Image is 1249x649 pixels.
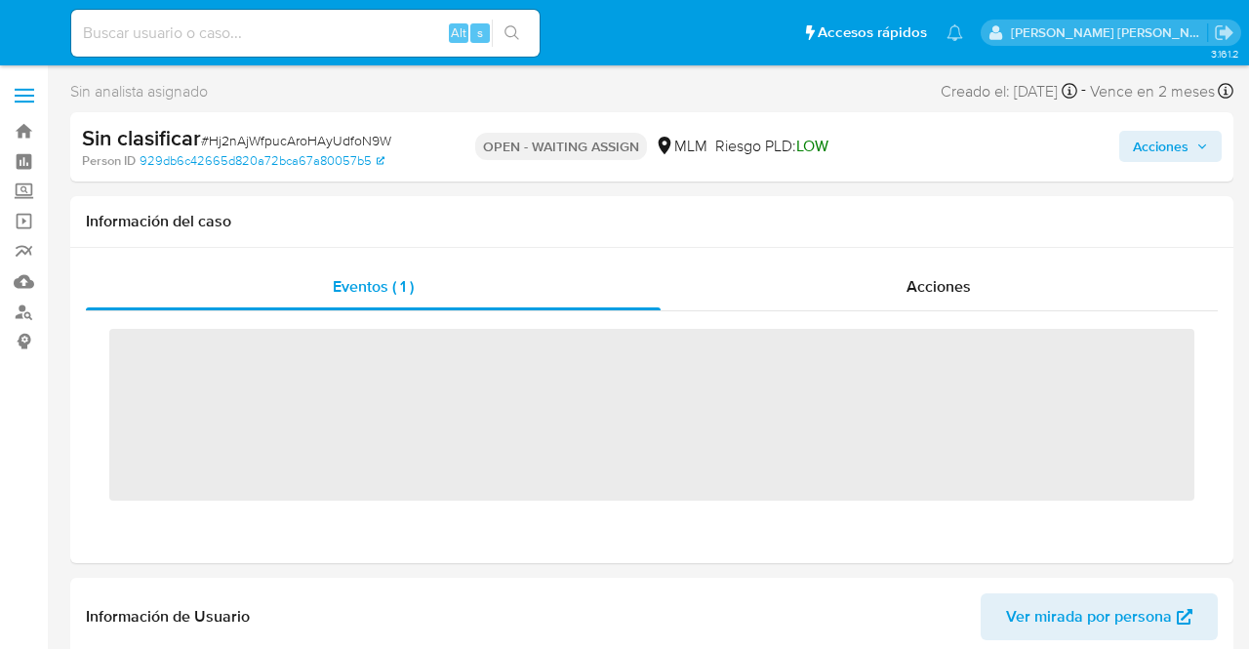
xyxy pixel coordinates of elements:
[1214,22,1234,43] a: Salir
[492,20,532,47] button: search-icon
[109,329,1194,501] span: ‌
[981,593,1218,640] button: Ver mirada por persona
[1006,593,1172,640] span: Ver mirada por persona
[1119,131,1222,162] button: Acciones
[71,20,540,46] input: Buscar usuario o caso...
[715,136,828,157] span: Riesgo PLD:
[1081,78,1086,104] span: -
[70,81,208,102] span: Sin analista asignado
[86,607,250,627] h1: Información de Usuario
[475,133,647,160] p: OPEN - WAITING ASSIGN
[796,135,828,157] span: LOW
[947,24,963,41] a: Notificaciones
[1011,23,1208,42] p: nancy.sanchezgarcia@mercadolibre.com.mx
[941,78,1077,104] div: Creado el: [DATE]
[140,152,384,170] a: 929db6c42665d820a72bca67a80057b5
[655,136,707,157] div: MLM
[477,23,483,42] span: s
[907,275,971,298] span: Acciones
[333,275,414,298] span: Eventos ( 1 )
[451,23,466,42] span: Alt
[1133,131,1189,162] span: Acciones
[82,152,136,170] b: Person ID
[201,131,391,150] span: # Hj2nAjWfpucAroHAyUdfoN9W
[86,212,1218,231] h1: Información del caso
[1090,81,1215,102] span: Vence en 2 meses
[82,122,201,153] b: Sin clasificar
[818,22,927,43] span: Accesos rápidos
